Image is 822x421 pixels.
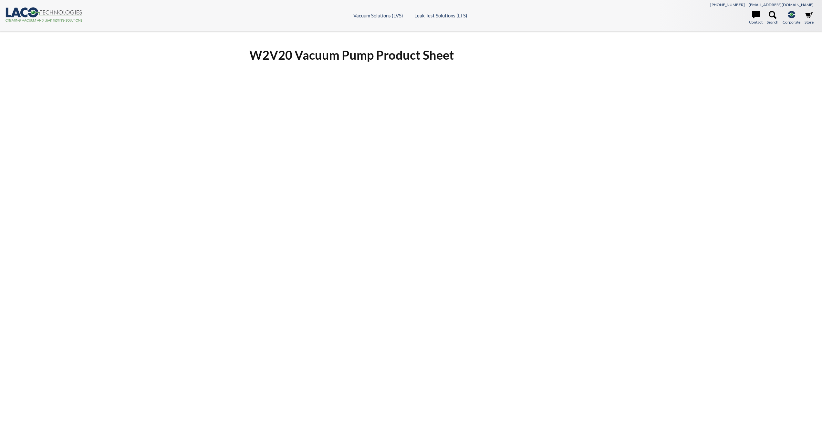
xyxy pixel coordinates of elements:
a: Store [805,11,814,25]
a: Vacuum Solutions (LVS) [353,13,403,18]
a: Leak Test Solutions (LTS) [414,13,467,18]
h1: W2V20 Vacuum Pump Product Sheet [249,47,573,63]
a: Search [767,11,778,25]
a: [PHONE_NUMBER] [710,2,745,7]
a: [EMAIL_ADDRESS][DOMAIN_NAME] [749,2,814,7]
a: Contact [749,11,763,25]
span: Corporate [783,19,800,25]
